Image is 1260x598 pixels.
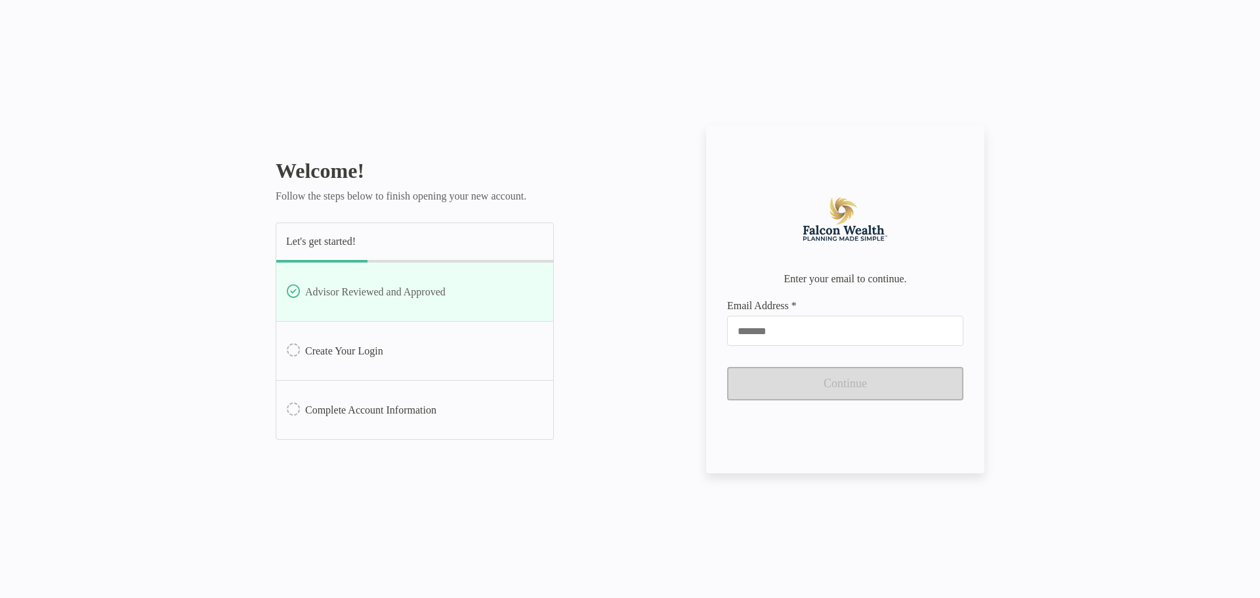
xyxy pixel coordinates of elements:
[784,274,906,284] p: Enter your email to continue.
[276,159,554,183] h1: Welcome!
[305,343,383,359] p: Create Your Login
[305,284,446,300] p: Advisor Reviewed and Approved
[305,402,436,418] p: Complete Account Information
[286,236,356,247] p: Let's get started!
[802,198,889,241] img: Company Logo
[728,326,963,337] input: Email Address *
[276,191,554,202] p: Follow the steps below to finish opening your new account.
[727,300,963,312] span: Email Address *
